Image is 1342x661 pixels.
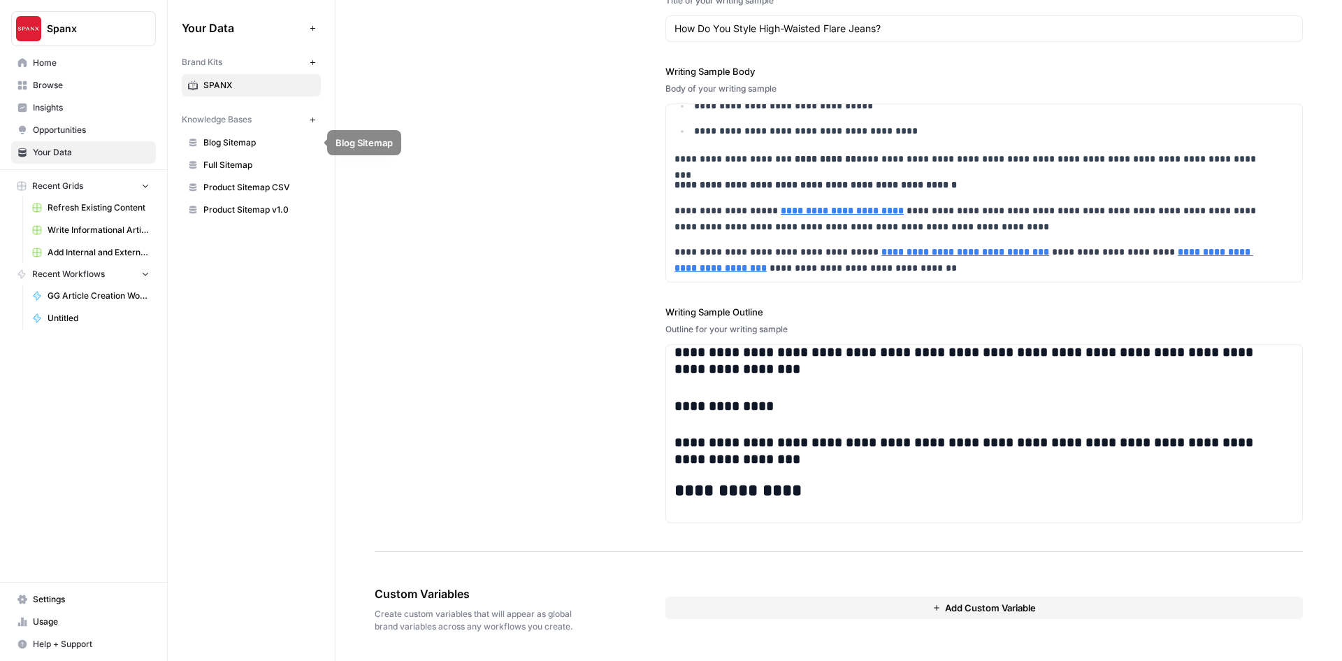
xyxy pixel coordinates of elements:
[375,585,587,602] span: Custom Variables
[203,181,315,194] span: Product Sitemap CSV
[48,290,150,302] span: GG Article Creation Workflow
[665,323,1303,336] div: Outline for your writing sample
[33,638,150,651] span: Help + Support
[26,241,156,264] a: Add Internal and External Links
[48,312,150,325] span: Untitled
[48,201,150,214] span: Refresh Existing Content
[16,16,41,41] img: Spanx Logo
[33,101,150,114] span: Insights
[11,52,156,74] a: Home
[674,22,1294,36] input: Game Day Gear Guide
[375,608,587,633] span: Create custom variables that will appear as global brand variables across any workflows you create.
[11,11,156,46] button: Workspace: Spanx
[11,119,156,141] a: Opportunities
[182,74,321,97] a: SPANX
[182,176,321,199] a: Product Sitemap CSV
[203,136,315,149] span: Blog Sitemap
[203,159,315,171] span: Full Sitemap
[665,305,1303,319] label: Writing Sample Outline
[11,633,156,655] button: Help + Support
[47,22,131,36] span: Spanx
[33,146,150,159] span: Your Data
[182,113,252,126] span: Knowledge Bases
[26,285,156,307] a: GG Article Creation Workflow
[26,307,156,329] a: Untitled
[11,97,156,119] a: Insights
[33,57,150,69] span: Home
[48,224,150,236] span: Write Informational Article
[26,197,156,219] a: Refresh Existing Content
[11,611,156,633] a: Usage
[945,601,1036,615] span: Add Custom Variable
[203,79,315,92] span: SPANX
[11,141,156,164] a: Your Data
[33,124,150,136] span: Opportunities
[11,176,156,197] button: Recent Grids
[665,597,1303,619] button: Add Custom Variable
[48,246,150,259] span: Add Internal and External Links
[32,180,83,192] span: Recent Grids
[11,74,156,97] a: Browse
[182,199,321,221] a: Product Sitemap v1.0
[665,83,1303,95] div: Body of your writing sample
[665,64,1303,78] label: Writing Sample Body
[33,79,150,92] span: Browse
[11,264,156,285] button: Recent Workflows
[11,588,156,611] a: Settings
[33,616,150,628] span: Usage
[182,56,222,69] span: Brand Kits
[26,219,156,241] a: Write Informational Article
[182,132,321,154] a: Blog Sitemap
[203,204,315,216] span: Product Sitemap v1.0
[32,268,105,280] span: Recent Workflows
[182,20,304,36] span: Your Data
[182,154,321,176] a: Full Sitemap
[33,593,150,606] span: Settings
